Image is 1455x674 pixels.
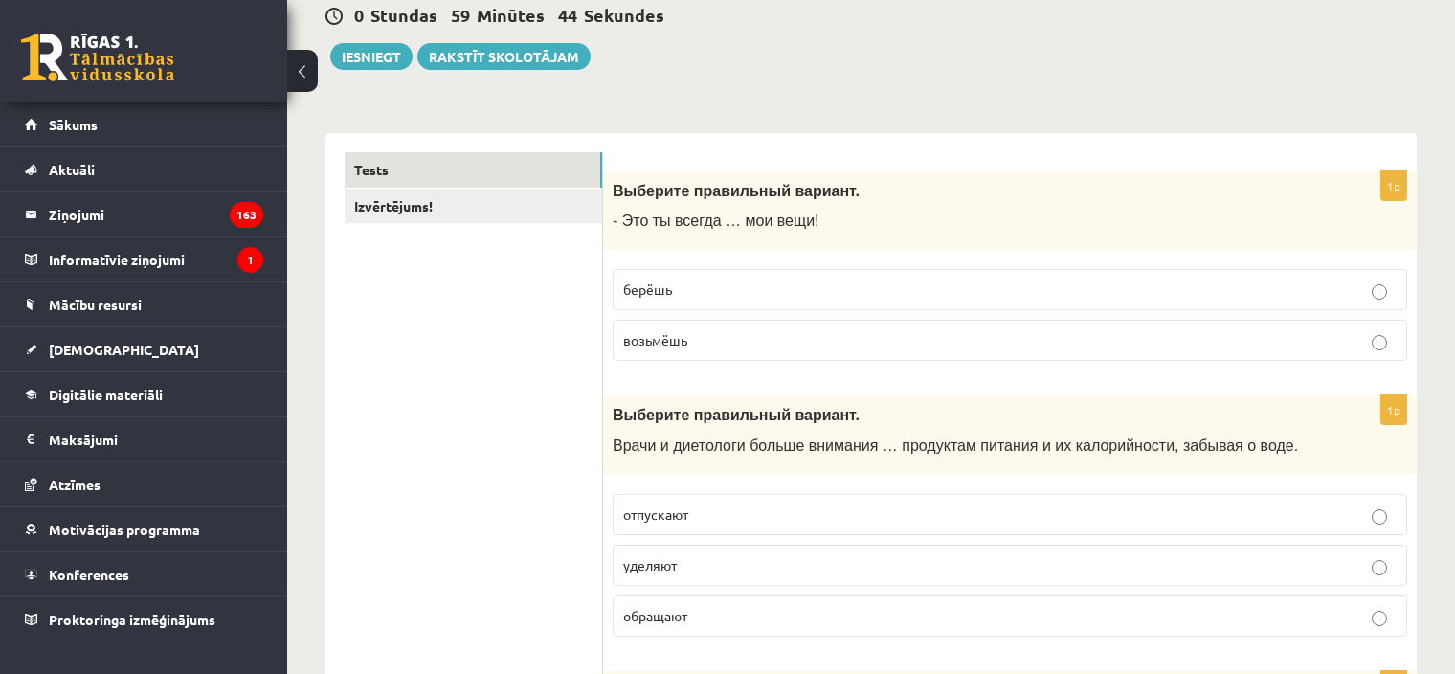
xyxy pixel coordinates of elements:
a: Tests [345,152,602,188]
a: Informatīvie ziņojumi1 [25,237,263,281]
a: Mācību resursi [25,282,263,326]
span: Motivācijas programma [49,521,200,538]
input: возьмёшь [1372,335,1387,350]
span: Sekundes [584,4,664,26]
a: Izvērtējums! [345,189,602,224]
span: уделяют [623,556,677,573]
p: 1p [1380,170,1407,201]
i: 1 [237,247,263,273]
span: Atzīmes [49,476,101,493]
span: - Это ты всегда … мои вещи! [613,213,819,229]
a: Proktoringa izmēģinājums [25,597,263,641]
span: Выберите правильный вариант. [613,183,860,199]
a: Sākums [25,102,263,146]
span: Stundas [370,4,437,26]
a: Rīgas 1. Tālmācības vidusskola [21,34,174,81]
span: Digitālie materiāli [49,386,163,403]
i: 163 [230,202,263,228]
span: Mācību resursi [49,296,142,313]
span: [DEMOGRAPHIC_DATA] [49,341,199,358]
legend: Informatīvie ziņojumi [49,237,263,281]
span: Proktoringa izmēģinājums [49,611,215,628]
a: [DEMOGRAPHIC_DATA] [25,327,263,371]
span: Врачи и диетологи больше внимания … продуктам питания и их калорийности, забывая о воде. [613,438,1298,454]
span: 44 [558,4,577,26]
a: Digitālie materiāli [25,372,263,416]
a: Aktuāli [25,147,263,191]
p: 1p [1380,394,1407,425]
span: Sākums [49,116,98,133]
span: Minūtes [477,4,545,26]
legend: Ziņojumi [49,192,263,236]
input: уделяют [1372,560,1387,575]
span: берёшь [623,281,672,298]
a: Atzīmes [25,462,263,506]
span: Выберите правильный вариант. [613,407,860,423]
a: Konferences [25,552,263,596]
input: обращают [1372,611,1387,626]
legend: Maksājumi [49,417,263,461]
span: отпускают [623,505,688,523]
span: Aktuāli [49,161,95,178]
a: Rakstīt skolotājam [417,43,591,70]
span: 0 [354,4,364,26]
span: Konferences [49,566,129,583]
input: берёшь [1372,284,1387,300]
input: отпускают [1372,509,1387,525]
span: 59 [451,4,470,26]
span: обращают [623,607,687,624]
span: возьмёшь [623,331,687,348]
a: Motivācijas programma [25,507,263,551]
button: Iesniegt [330,43,413,70]
a: Maksājumi [25,417,263,461]
a: Ziņojumi163 [25,192,263,236]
